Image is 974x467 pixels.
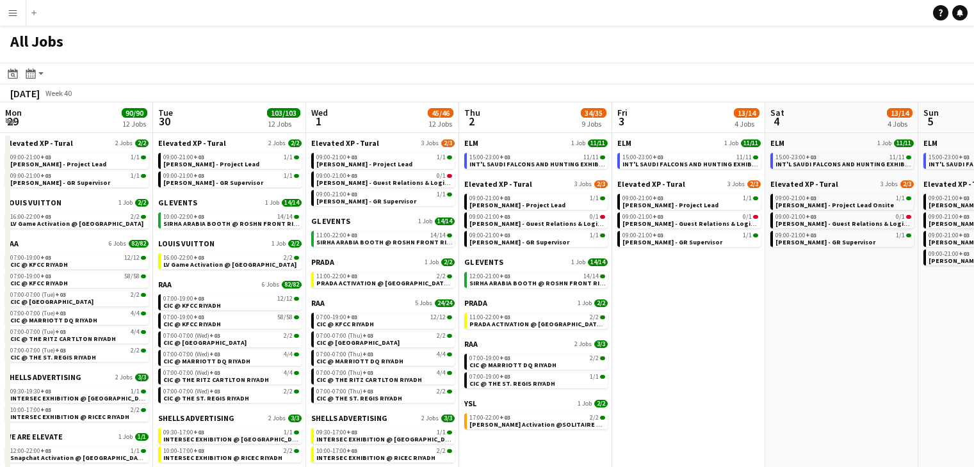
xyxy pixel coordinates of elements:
span: +03 [499,194,510,202]
a: 07:00-07:00 (Thu)+032/2CIC @ [GEOGRAPHIC_DATA] [316,331,452,346]
span: +03 [55,346,66,354]
span: CIC @ KFCC RIYADH [10,279,68,287]
a: Elevated XP - Tural2 Jobs2/2 [5,138,149,148]
span: 82/82 [282,281,302,289]
span: Sevda Aliyeva - Guest Relations & Logistics Manager [775,219,947,228]
span: 4/4 [131,329,140,335]
div: Elevated XP - Tural3 Jobs2/309:00-21:00+031/1[PERSON_NAME] - Project Lead09:00-21:00+030/1[PERSON... [464,179,608,257]
span: +03 [40,272,51,280]
span: +03 [346,171,357,180]
span: Youssef Khiari - GR Supervisor [622,238,722,246]
span: +03 [40,171,51,180]
span: +03 [499,212,510,221]
span: ELM [770,138,784,148]
span: 09:00-21:00 [163,154,204,161]
a: 09:00-21:00+031/1[PERSON_NAME] - Project Lead [622,194,758,209]
span: Aysel Ahmadova - Project Lead [316,160,412,168]
span: 07:00-19:00 [316,314,357,321]
span: 6 Jobs [109,240,126,248]
span: 09:00-21:00 [469,195,510,202]
span: 1 Job [571,258,585,266]
a: GL EVENTS1 Job14/14 [464,257,608,267]
span: 15:00-23:00 [775,154,816,161]
span: +03 [346,190,357,198]
span: CIC @ THE RITZ CARTLTON RIYADH [10,335,116,343]
span: 11/11 [894,139,914,147]
span: +03 [55,309,66,317]
span: 11/11 [583,154,599,161]
span: 12/12 [124,255,140,261]
span: PRADA ACTIVATION @ KINGDOM CENTRE - RIYADH [316,279,519,287]
a: 07:00-19:00+0358/58CIC @ KFCC RIYADH [10,272,146,287]
span: 1/1 [743,232,752,239]
a: 09:00-21:00+031/1[PERSON_NAME] - Project Lead [316,153,452,168]
a: GL EVENTS1 Job14/14 [158,198,302,207]
span: 07:00-07:00 (Tue) [10,347,66,354]
a: Elevated XP - Tural3 Jobs2/3 [311,138,455,148]
span: 3 Jobs [421,139,439,147]
span: 09:00-21:00 [929,251,970,257]
span: LOUIS VUITTON [5,198,61,207]
a: 07:00-19:00+0358/58CIC @ KFCC RIYADH [163,313,299,328]
span: 3 Jobs [881,180,898,188]
span: Elevated XP - Tural [464,179,532,189]
span: 16:00-22:00 [10,214,51,220]
a: 09:00-21:00+030/1[PERSON_NAME] - Guest Relations & Logistics Manager [775,212,911,227]
span: LV Game Activation @ Kingdom Centre [163,260,296,269]
a: 09:00-21:00+031/1[PERSON_NAME] - GR Supervisor [10,171,146,186]
span: 2/2 [288,240,302,248]
span: 07:00-07:00 (Tue) [10,292,66,298]
span: +03 [959,249,970,258]
span: Youssef Khiari - GR Supervisor [163,178,263,187]
a: LOUIS VUITTON1 Job2/2 [5,198,149,207]
a: 09:00-21:00+031/1[PERSON_NAME] - GR Supervisor [469,231,605,246]
span: CIC @ KFCC RIYADH [163,320,221,328]
span: INT'L SAUDI FALCONS AND HUNTING EXHIBITION '25 @ MALHAM - RIYADH [469,160,770,168]
span: +03 [55,328,66,336]
span: PRADA ACTIVATION @ KINGDOM CENTRE - RIYADH [469,320,672,328]
span: 14/14 [277,214,293,220]
span: Aysel Ahmadova - Project Lead [469,201,565,209]
span: 1/1 [743,195,752,202]
span: 1 Job [571,139,585,147]
span: CIC @ FOUR SEASONS HOTEL RIYADH [316,338,400,347]
span: 1/1 [896,195,905,202]
span: 10:00-22:00 [163,214,204,220]
div: GL EVENTS1 Job14/1411:00-22:00+0314/14SIRHA ARABIA BOOTH @ ROSHN FRONT RIYADH [311,216,455,257]
span: Sevda Aliyeva - Guest Relations & Logistics Manager [316,178,488,187]
a: ELM1 Job11/11 [770,138,914,148]
span: +03 [499,272,510,280]
span: +03 [362,331,373,340]
span: 1/1 [284,154,293,161]
span: 3 Jobs [574,180,592,188]
span: 09:00-21:00 [316,154,357,161]
span: SIRHA ARABIA BOOTH @ ROSHN FRONT RIYADH [316,238,462,246]
a: 16:00-22:00+032/2LV Game Activation @ [GEOGRAPHIC_DATA] [10,212,146,227]
a: ELM1 Job11/11 [464,138,608,148]
span: +03 [209,350,220,358]
span: Elevated XP - Tural [158,138,226,148]
a: 07:00-07:00 (Wed)+032/2CIC @ [GEOGRAPHIC_DATA] [163,331,299,346]
span: 2/2 [131,214,140,220]
span: Youssef Khiari - GR Supervisor [469,238,569,246]
span: ELM [464,138,478,148]
a: 07:00-07:00 (Tue)+032/2CIC @ THE ST. REGIS RIYADH [10,346,146,361]
a: 15:00-23:00+0311/11INT'L SAUDI FALCONS AND HUNTING EXHIBITION '25 @ [GEOGRAPHIC_DATA] - [GEOGRAPH... [775,153,911,168]
span: 2/3 [900,180,914,188]
span: 07:00-19:00 [163,314,204,321]
span: RAA [464,339,478,349]
a: 11:00-22:00+0314/14SIRHA ARABIA BOOTH @ ROSHN FRONT RIYADH [316,231,452,246]
span: 09:00-21:00 [929,232,970,239]
a: 11:00-22:00+032/2PRADA ACTIVATION @ [GEOGRAPHIC_DATA] - [GEOGRAPHIC_DATA] [316,272,452,287]
div: PRADA1 Job2/211:00-22:00+032/2PRADA ACTIVATION @ [GEOGRAPHIC_DATA] - [GEOGRAPHIC_DATA] [464,298,608,339]
span: +03 [959,231,970,239]
span: 2/2 [131,347,140,354]
span: 1 Job [265,199,279,207]
span: LV Game Activation @ Kingdom Centre [10,219,143,228]
span: 6 Jobs [262,281,279,289]
div: Elevated XP - Tural3 Jobs2/309:00-21:00+031/1[PERSON_NAME] - Project Lead09:00-21:00+030/1[PERSON... [311,138,455,216]
span: 11:00-22:00 [316,273,357,280]
a: 15:00-23:00+0311/11INT'L SAUDI FALCONS AND HUNTING EXHIBITION '25 @ [GEOGRAPHIC_DATA] - [GEOGRAPH... [622,153,758,168]
a: GL EVENTS1 Job14/14 [311,216,455,226]
span: 15:00-23:00 [622,154,663,161]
